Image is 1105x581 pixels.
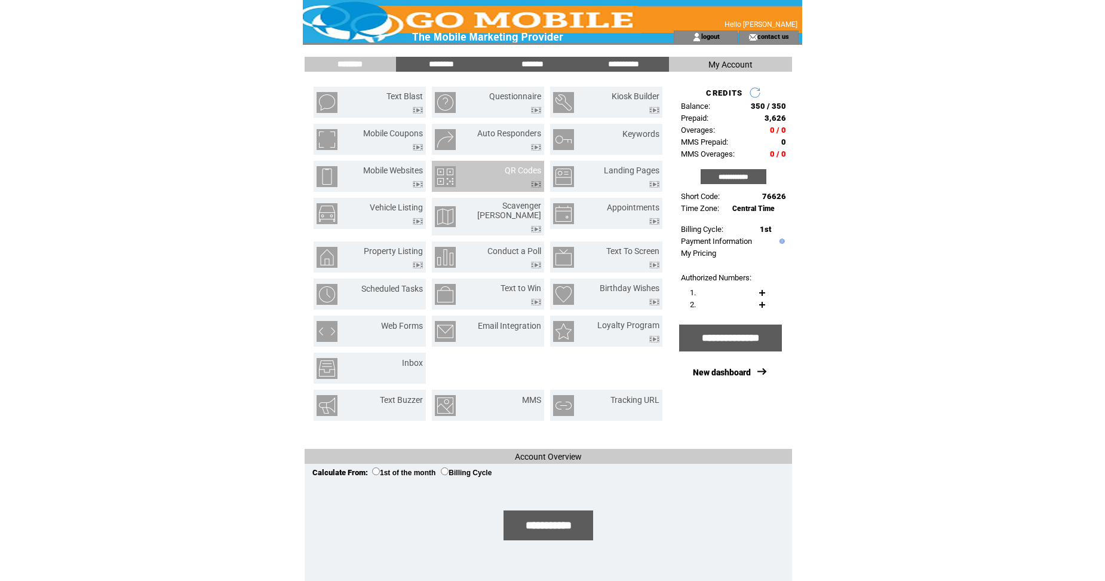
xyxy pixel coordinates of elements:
[435,247,456,268] img: conduct-a-poll.png
[681,126,715,134] span: Overages:
[649,336,659,343] img: video.png
[380,395,423,405] a: Text Buzzer
[690,288,696,297] span: 1.
[478,321,541,331] a: Email Integration
[553,321,574,342] img: loyalty-program.png
[690,300,696,309] span: 2.
[760,225,771,234] span: 1st
[681,149,735,158] span: MMS Overages:
[757,32,789,40] a: contact us
[413,218,423,225] img: video.png
[649,299,659,305] img: video.png
[597,320,659,330] a: Loyalty Program
[553,92,574,113] img: kiosk-builder.png
[649,107,659,114] img: video.png
[413,107,423,114] img: video.png
[681,249,716,258] a: My Pricing
[606,246,659,256] a: Text To Screen
[317,247,337,268] img: property-listing.png
[531,226,541,233] img: video.png
[370,203,423,212] a: Vehicle Listing
[317,166,337,187] img: mobile-websites.png
[402,358,423,368] a: Inbox
[531,107,541,114] img: video.png
[386,91,423,101] a: Text Blast
[762,192,786,201] span: 76626
[681,237,752,246] a: Payment Information
[770,149,786,158] span: 0 / 0
[435,166,456,187] img: qr-codes.png
[505,166,541,175] a: QR Codes
[435,129,456,150] img: auto-responders.png
[435,284,456,305] img: text-to-win.png
[477,129,541,138] a: Auto Responders
[363,129,423,138] a: Mobile Coupons
[681,102,710,111] span: Balance:
[732,204,775,213] span: Central Time
[515,452,582,461] span: Account Overview
[692,32,701,42] img: account_icon.gif
[553,203,574,224] img: appointments.png
[317,358,337,379] img: inbox.png
[765,114,786,123] span: 3,626
[706,88,742,97] span: CREDITS
[553,129,574,150] img: keywords.png
[701,32,720,40] a: logout
[604,166,659,175] a: Landing Pages
[363,166,423,175] a: Mobile Websites
[312,468,368,477] span: Calculate From:
[770,126,786,134] span: 0 / 0
[372,469,435,477] label: 1st of the month
[531,181,541,188] img: video.png
[435,206,456,227] img: scavenger-hunt.png
[531,262,541,268] img: video.png
[487,246,541,256] a: Conduct a Poll
[317,395,337,416] img: text-buzzer.png
[317,321,337,342] img: web-forms.png
[649,262,659,268] img: video.png
[317,92,337,113] img: text-blast.png
[317,203,337,224] img: vehicle-listing.png
[681,137,728,146] span: MMS Prepaid:
[317,284,337,305] img: scheduled-tasks.png
[441,469,492,477] label: Billing Cycle
[693,368,751,377] a: New dashboard
[531,144,541,151] img: video.png
[531,299,541,305] img: video.png
[435,321,456,342] img: email-integration.png
[317,129,337,150] img: mobile-coupons.png
[489,91,541,101] a: Questionnaire
[681,204,719,213] span: Time Zone:
[413,262,423,268] img: video.png
[776,238,785,244] img: help.gif
[612,91,659,101] a: Kiosk Builder
[781,137,786,146] span: 0
[649,218,659,225] img: video.png
[607,203,659,212] a: Appointments
[381,321,423,331] a: Web Forms
[553,166,574,187] img: landing-pages.png
[681,114,708,123] span: Prepaid:
[522,395,541,405] a: MMS
[725,20,797,29] span: Hello [PERSON_NAME]
[553,284,574,305] img: birthday-wishes.png
[748,32,757,42] img: contact_us_icon.gif
[649,181,659,188] img: video.png
[681,192,720,201] span: Short Code:
[553,247,574,268] img: text-to-screen.png
[553,395,574,416] img: tracking-url.png
[681,225,723,234] span: Billing Cycle:
[708,60,753,69] span: My Account
[413,144,423,151] img: video.png
[681,273,751,282] span: Authorized Numbers:
[372,467,380,475] input: 1st of the month
[361,284,423,293] a: Scheduled Tasks
[622,129,659,139] a: Keywords
[501,283,541,293] a: Text to Win
[751,102,786,111] span: 350 / 350
[610,395,659,405] a: Tracking URL
[413,181,423,188] img: video.png
[435,92,456,113] img: questionnaire.png
[364,246,423,256] a: Property Listing
[441,467,449,475] input: Billing Cycle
